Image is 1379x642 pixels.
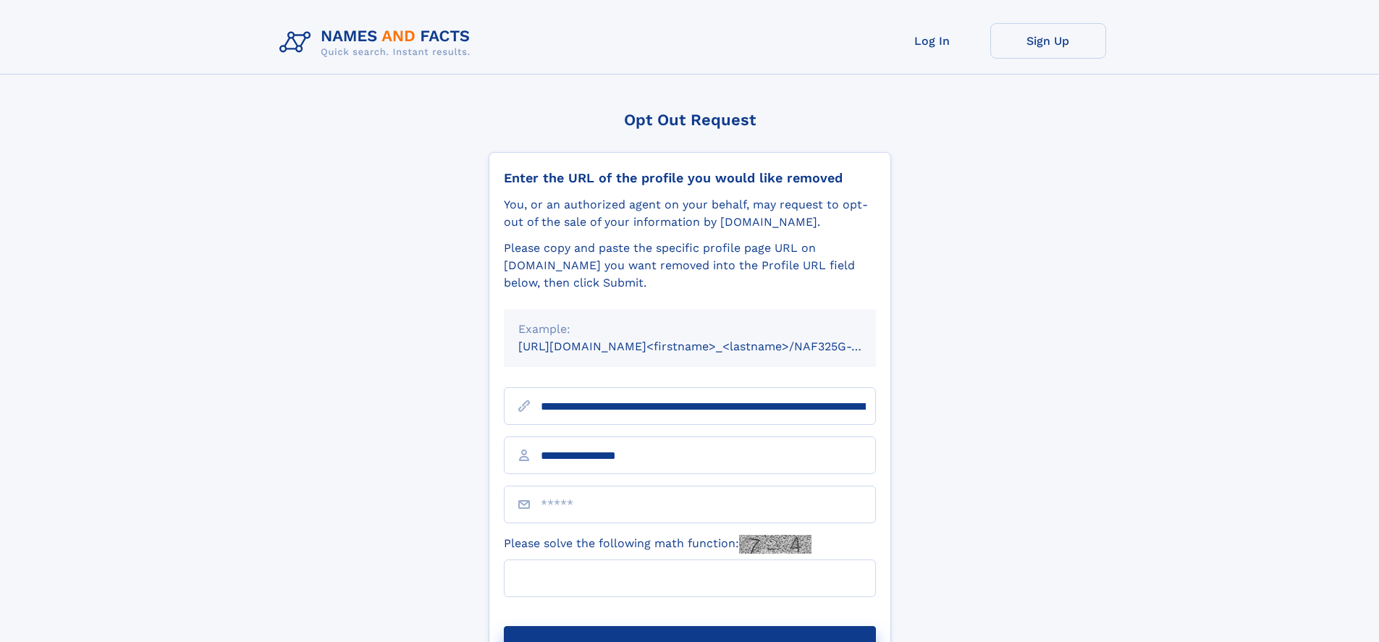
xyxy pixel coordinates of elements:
small: [URL][DOMAIN_NAME]<firstname>_<lastname>/NAF325G-xxxxxxxx [518,339,903,353]
div: Please copy and paste the specific profile page URL on [DOMAIN_NAME] you want removed into the Pr... [504,240,876,292]
div: Example: [518,321,861,338]
div: Enter the URL of the profile you would like removed [504,170,876,186]
a: Sign Up [990,23,1106,59]
img: Logo Names and Facts [274,23,482,62]
a: Log In [874,23,990,59]
div: You, or an authorized agent on your behalf, may request to opt-out of the sale of your informatio... [504,196,876,231]
label: Please solve the following math function: [504,535,811,554]
div: Opt Out Request [489,111,891,129]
